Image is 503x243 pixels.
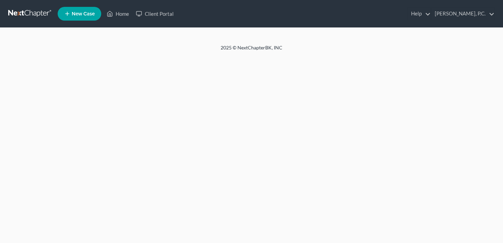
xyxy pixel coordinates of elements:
a: Help [408,8,431,20]
a: [PERSON_NAME], P.C. [431,8,494,20]
a: Home [103,8,132,20]
a: Client Portal [132,8,177,20]
div: 2025 © NextChapterBK, INC [56,44,447,57]
new-legal-case-button: New Case [58,7,101,21]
